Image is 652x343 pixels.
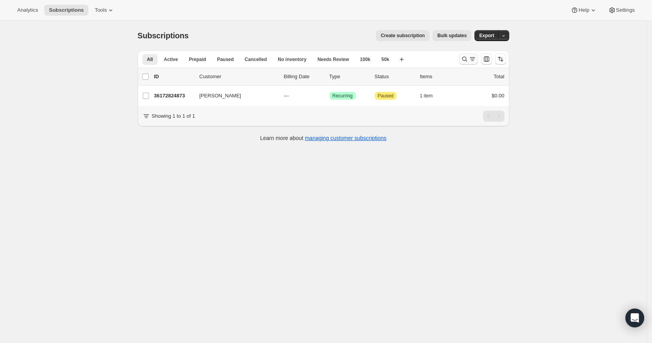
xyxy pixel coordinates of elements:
[189,56,206,63] span: Prepaid
[378,93,394,99] span: Paused
[245,56,267,63] span: Cancelled
[90,5,119,16] button: Tools
[154,90,505,101] div: 36172824873[PERSON_NAME]---SuccessRecurringAttentionPaused1 item$0.00
[495,54,506,65] button: Sort the results
[483,111,505,122] nav: Pagination
[360,56,370,63] span: 100k
[625,309,644,327] div: Open Intercom Messenger
[284,93,289,99] span: ---
[154,73,505,81] div: IDCustomerBilling DateTypeStatusItemsTotal
[199,92,241,100] span: [PERSON_NAME]
[305,135,386,141] a: managing customer subscriptions
[154,92,193,100] p: 36172824873
[278,56,306,63] span: No inventory
[17,7,38,13] span: Analytics
[152,112,195,120] p: Showing 1 to 1 of 1
[13,5,43,16] button: Analytics
[604,5,639,16] button: Settings
[479,32,494,39] span: Export
[433,30,471,41] button: Bulk updates
[420,73,459,81] div: Items
[474,30,499,41] button: Export
[381,32,425,39] span: Create subscription
[578,7,589,13] span: Help
[492,93,505,99] span: $0.00
[284,73,323,81] p: Billing Date
[95,7,107,13] span: Tools
[332,93,353,99] span: Recurring
[381,56,389,63] span: 50k
[49,7,84,13] span: Subscriptions
[329,73,368,81] div: Type
[481,54,492,65] button: Customize table column order and visibility
[195,90,273,102] button: [PERSON_NAME]
[260,134,386,142] p: Learn more about
[164,56,178,63] span: Active
[199,73,278,81] p: Customer
[376,30,429,41] button: Create subscription
[44,5,88,16] button: Subscriptions
[437,32,467,39] span: Bulk updates
[147,56,153,63] span: All
[318,56,349,63] span: Needs Review
[459,54,478,65] button: Search and filter results
[395,54,408,65] button: Create new view
[616,7,635,13] span: Settings
[138,31,189,40] span: Subscriptions
[217,56,234,63] span: Paused
[420,90,442,101] button: 1 item
[420,93,433,99] span: 1 item
[494,73,504,81] p: Total
[375,73,414,81] p: Status
[154,73,193,81] p: ID
[566,5,602,16] button: Help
